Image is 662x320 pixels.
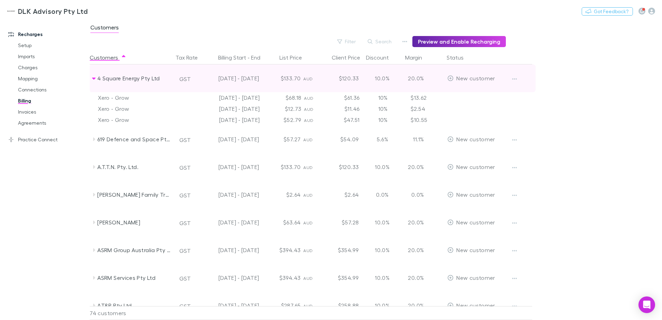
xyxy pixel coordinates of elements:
[90,153,536,181] div: A.T.T.N. Pty. Ltd.GST[DATE] - [DATE]$133.70AUD$120.3310.0%20.0%EditNew customer
[456,163,495,170] span: New customer
[176,245,194,256] button: GST
[405,51,430,64] button: Margin
[262,181,303,208] div: $2.64
[98,92,170,103] div: Xero - Grow
[97,208,171,236] div: [PERSON_NAME]
[320,292,361,319] div: $258.88
[361,64,403,92] div: 10.0%
[332,51,368,64] button: Client Price
[202,181,259,208] div: [DATE] - [DATE]
[11,106,93,117] a: Invoices
[456,247,495,253] span: New customer
[279,51,310,64] button: List Price
[321,114,362,125] div: $47.51
[11,117,93,128] a: Agreements
[90,208,536,236] div: [PERSON_NAME]GST[DATE] - [DATE]$63.64AUD$57.2810.0%20.0%EditNew customer
[262,103,304,114] div: $12.73
[262,292,303,319] div: $287.65
[90,264,536,292] div: ASRM Services Pty LtdGST[DATE] - [DATE]$394.43AUD$354.9910.0%20.0%EditNew customer
[11,40,93,51] a: Setup
[262,236,303,264] div: $394.43
[97,292,171,319] div: AT&P Pty Ltd
[218,51,269,64] button: Billing Start - End
[303,220,313,225] span: AUD
[90,306,173,320] div: 74 customers
[262,264,303,292] div: $394.43
[406,246,424,254] p: 20.0%
[362,103,404,114] div: 10%
[202,264,259,292] div: [DATE] - [DATE]
[303,137,313,142] span: AUD
[3,3,92,19] a: DLK Advisory Pty Ltd
[262,153,303,181] div: $133.70
[202,292,259,319] div: [DATE] - [DATE]
[304,118,313,123] span: AUD
[303,76,313,81] span: AUD
[262,92,304,103] div: $68.18
[406,135,424,143] p: 11.1%
[361,153,403,181] div: 10.0%
[320,208,361,236] div: $57.28
[97,264,171,292] div: ASRM Services Pty Ltd
[304,107,313,112] span: AUD
[202,153,259,181] div: [DATE] - [DATE]
[320,125,361,153] div: $54.09
[321,103,362,114] div: $11.46
[456,302,495,309] span: New customer
[90,64,536,92] div: 4 Square Energy Pty LtdGST[DATE] - [DATE]$133.70AUD$120.3310.0%20.0%EditNew customer
[202,125,259,153] div: [DATE] - [DATE]
[320,264,361,292] div: $354.99
[303,193,313,198] span: AUD
[361,181,403,208] div: 0.0%
[320,181,361,208] div: $2.64
[202,208,259,236] div: [DATE] - [DATE]
[90,181,536,208] div: [PERSON_NAME] Family TrustGST[DATE] - [DATE]$2.64AUD$2.640.0%0.0%EditNew customer
[303,165,313,170] span: AUD
[97,125,171,153] div: 619 Defence and Space Pty Ltd
[262,208,303,236] div: $63.64
[176,162,194,173] button: GST
[366,51,397,64] div: Discount
[447,51,472,64] button: Status
[456,75,495,81] span: New customer
[361,292,403,319] div: 10.0%
[406,190,424,199] p: 0.0%
[456,274,495,281] span: New customer
[404,114,445,125] div: $10.55
[406,218,424,226] p: 20.0%
[303,248,313,253] span: AUD
[304,96,313,101] span: AUD
[404,103,445,114] div: $2.54
[456,136,495,142] span: New customer
[262,64,303,92] div: $133.70
[406,274,424,282] p: 20.0%
[362,114,404,125] div: 10%
[11,95,93,106] a: Billing
[303,303,313,309] span: AUD
[90,292,536,319] div: AT&P Pty LtdGST[DATE] - [DATE]$287.65AUD$258.8810.0%20.0%EditNew customer
[98,114,170,125] div: Xero - Grow
[406,301,424,310] p: 20.0%
[262,125,303,153] div: $57.27
[334,37,360,46] button: Filter
[11,51,93,62] a: Imports
[11,84,93,95] a: Connections
[362,92,404,103] div: 10%
[176,51,206,64] button: Tax Rate
[11,73,93,84] a: Mapping
[320,236,361,264] div: $354.99
[456,219,495,225] span: New customer
[11,62,93,73] a: Charges
[97,64,171,92] div: 4 Square Energy Pty Ltd
[361,208,403,236] div: 10.0%
[361,264,403,292] div: 10.0%
[321,92,362,103] div: $61.36
[90,236,536,264] div: ASRM Group Australia Pty LtdGST[DATE] - [DATE]$394.43AUD$354.9910.0%20.0%EditNew customer
[97,153,171,181] div: A.T.T.N. Pty. Ltd.
[1,29,93,40] a: Recharges
[98,103,170,114] div: Xero - Grow
[361,125,403,153] div: 5.6%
